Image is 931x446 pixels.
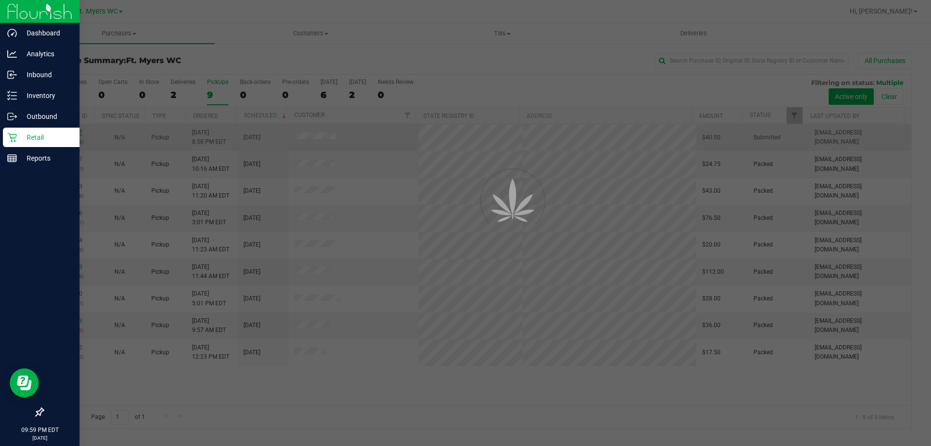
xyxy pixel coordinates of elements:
[7,132,17,142] inline-svg: Retail
[17,152,75,164] p: Reports
[7,49,17,59] inline-svg: Analytics
[17,27,75,39] p: Dashboard
[7,70,17,80] inline-svg: Inbound
[7,112,17,121] inline-svg: Outbound
[17,48,75,60] p: Analytics
[17,90,75,101] p: Inventory
[4,426,75,434] p: 09:59 PM EDT
[7,91,17,100] inline-svg: Inventory
[17,69,75,81] p: Inbound
[17,132,75,143] p: Retail
[7,153,17,163] inline-svg: Reports
[7,28,17,38] inline-svg: Dashboard
[4,434,75,442] p: [DATE]
[10,368,39,397] iframe: Resource center
[17,111,75,122] p: Outbound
